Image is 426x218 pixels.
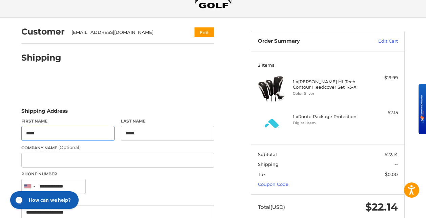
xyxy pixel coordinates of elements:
h4: 1 x Route Package Protection [293,114,361,119]
div: [EMAIL_ADDRESS][DOMAIN_NAME] [72,29,182,36]
span: Subtotal [258,152,277,157]
span: Tax [258,172,266,177]
label: Address [21,197,214,203]
legend: Shipping Address [21,107,68,118]
label: First Name [21,118,115,124]
label: Last Name [121,118,214,124]
h4: 1 x [PERSON_NAME] HI-Tech Contour Headcover Set 1-3-X [293,79,361,90]
span: Total (USD) [258,204,285,210]
iframe: Gorgias live chat messenger [7,189,81,211]
span: Shipping [258,161,279,167]
li: Digital Item [293,120,361,126]
span: $22.14 [365,201,398,213]
h3: Order Summary [258,38,353,45]
h3: 2 Items [258,62,398,68]
a: Coupon Code [258,181,288,187]
label: Company Name [21,144,214,151]
label: Phone Number [21,171,214,177]
div: United States: +1 [22,179,37,194]
span: -- [394,161,398,167]
div: $19.99 [363,74,398,81]
h2: Shipping [21,52,61,63]
li: Color Silver [293,91,361,96]
img: BKR5lM0sgkDqAAAAAElFTkSuQmCC [420,95,424,123]
span: $0.00 [385,172,398,177]
button: Edit [195,27,214,37]
small: (Optional) [58,145,81,150]
h2: Customer [21,26,65,37]
div: $2.15 [363,109,398,116]
span: $22.14 [385,152,398,157]
a: Edit Cart [353,38,398,45]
